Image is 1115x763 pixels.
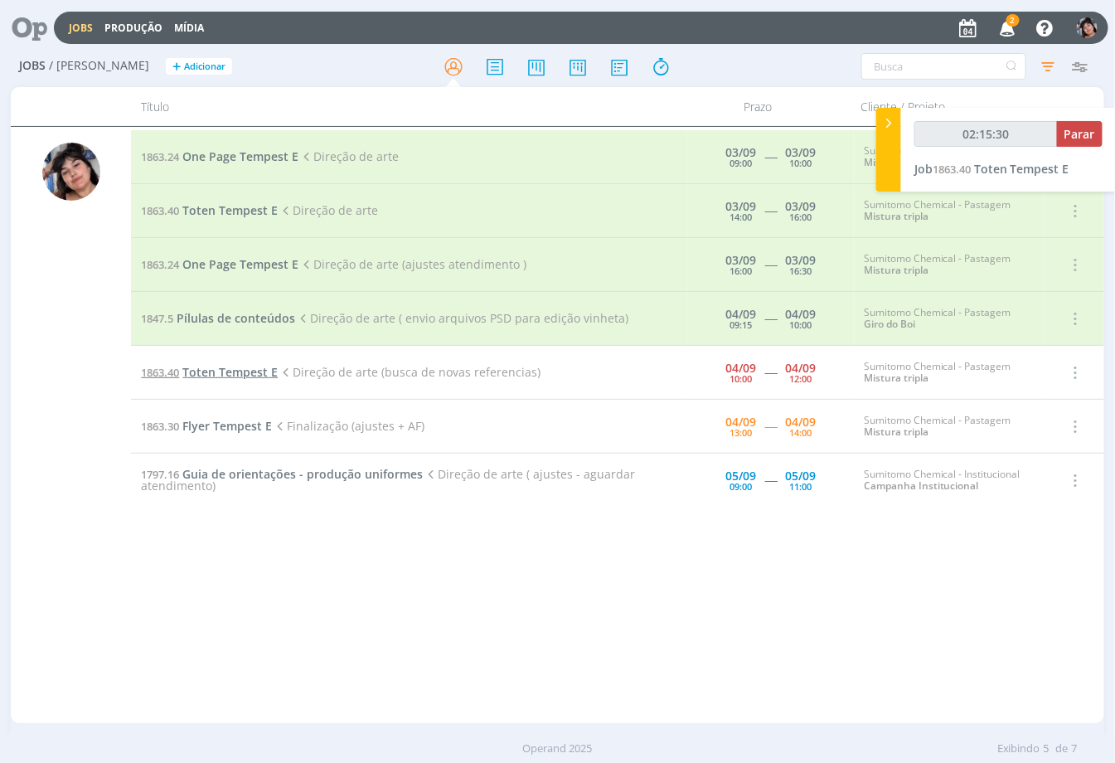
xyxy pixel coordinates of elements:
[785,470,816,482] div: 05/09
[69,21,93,35] a: Jobs
[1072,741,1078,757] span: 7
[131,87,665,126] div: Título
[19,59,46,73] span: Jobs
[914,161,1069,177] a: Job1863.40Toten Tempest E
[1006,14,1020,27] span: 2
[272,418,424,434] span: Finalização (ajustes + AF)
[864,425,928,439] a: Mistura tripla
[730,482,752,491] div: 09:00
[764,418,777,434] span: -----
[789,212,812,221] div: 16:00
[725,255,756,266] div: 03/09
[174,21,204,35] a: Mídia
[764,256,777,272] span: -----
[725,470,756,482] div: 05/09
[725,201,756,212] div: 03/09
[864,155,928,169] a: Mistura tripla
[298,256,526,272] span: Direção de arte (ajustes atendimento )
[1064,126,1095,142] span: Parar
[141,149,179,164] span: 1863.24
[789,266,812,275] div: 16:30
[764,364,777,380] span: -----
[789,158,812,168] div: 10:00
[764,202,777,218] span: -----
[42,143,100,201] img: E
[182,256,298,272] span: One Page Tempest E
[182,364,278,380] span: Toten Tempest E
[184,61,225,72] span: Adicionar
[169,22,209,35] button: Mídia
[725,309,756,320] div: 04/09
[789,482,812,491] div: 11:00
[997,741,1040,757] span: Exibindo
[141,148,298,164] a: 1863.24One Page Tempest E
[789,320,812,329] div: 10:00
[730,428,752,437] div: 13:00
[141,466,423,482] a: 1797.16Guia de orientações - produção uniformes
[785,255,816,266] div: 03/09
[725,147,756,158] div: 03/09
[864,361,1035,385] div: Sumitomo Chemical - Pastagem
[182,148,298,164] span: One Page Tempest E
[764,148,777,164] span: -----
[141,257,179,272] span: 1863.24
[730,158,752,168] div: 09:00
[141,466,635,493] span: Direção de arte ( ajustes - aguardar atendimento)
[785,309,816,320] div: 04/09
[298,148,399,164] span: Direção de arte
[141,203,179,218] span: 1863.40
[789,428,812,437] div: 14:00
[64,22,98,35] button: Jobs
[933,162,971,177] span: 1863.40
[141,418,272,434] a: 1863.30Flyer Tempest E
[864,263,928,277] a: Mistura tripla
[864,209,928,223] a: Mistura tripla
[864,415,1035,439] div: Sumitomo Chemical - Pastagem
[1077,17,1098,38] img: E
[864,479,979,493] a: Campanha Institucional
[141,419,179,434] span: 1863.30
[278,364,541,380] span: Direção de arte (busca de novas referencias)
[730,212,752,221] div: 14:00
[172,58,181,75] span: +
[864,199,1035,223] div: Sumitomo Chemical - Pastagem
[864,307,1035,331] div: Sumitomo Chemical - Pastagem
[864,145,1035,169] div: Sumitomo Chemical - Pastagem
[141,365,179,380] span: 1863.40
[974,161,1069,177] span: Toten Tempest E
[785,201,816,212] div: 03/09
[864,253,1035,277] div: Sumitomo Chemical - Pastagem
[789,374,812,383] div: 12:00
[764,472,777,488] span: -----
[851,87,1042,126] div: Cliente / Projeto
[141,256,298,272] a: 1863.24One Page Tempest E
[666,87,851,126] div: Prazo
[141,310,295,326] a: 1847.5Pílulas de conteúdos
[182,466,423,482] span: Guia de orientações - produção uniformes
[989,13,1023,43] button: 2
[295,310,628,326] span: Direção de arte ( envio arquivos PSD para edição vinheta)
[141,467,179,482] span: 1797.16
[177,310,295,326] span: Pílulas de conteúdos
[785,147,816,158] div: 03/09
[764,310,777,326] span: -----
[864,371,928,385] a: Mistura tripla
[861,53,1026,80] input: Busca
[785,362,816,374] div: 04/09
[1056,741,1069,757] span: de
[49,59,149,73] span: / [PERSON_NAME]
[725,416,756,428] div: 04/09
[104,21,162,35] a: Produção
[864,317,915,331] a: Giro do Boi
[166,58,232,75] button: +Adicionar
[278,202,378,218] span: Direção de arte
[141,311,173,326] span: 1847.5
[730,320,752,329] div: 09:15
[1076,13,1098,42] button: E
[182,202,278,218] span: Toten Tempest E
[141,202,278,218] a: 1863.40Toten Tempest E
[141,364,278,380] a: 1863.40Toten Tempest E
[864,469,1035,493] div: Sumitomo Chemical - Institucional
[1057,121,1103,147] button: Parar
[1044,741,1050,757] span: 5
